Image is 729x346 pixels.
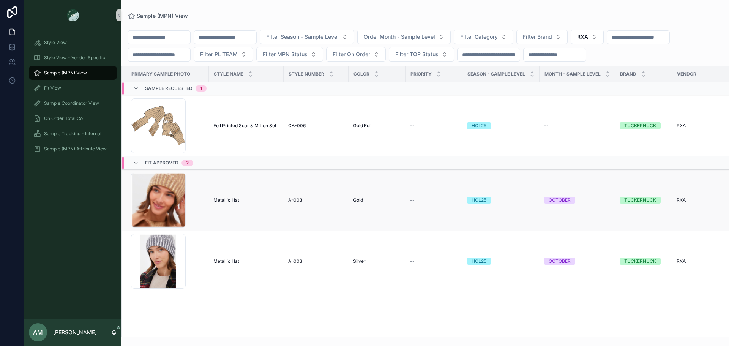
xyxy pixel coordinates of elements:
span: Sample Coordinator View [44,100,99,106]
a: TUCKERNUCK [620,122,667,129]
span: Fit View [44,85,61,91]
a: Sample Tracking - Internal [29,127,117,141]
a: HOL25 [467,258,535,265]
button: Select Button [454,30,513,44]
a: HOL25 [467,197,535,204]
span: Filter Brand [523,33,552,41]
span: AM [33,328,43,337]
a: OCTOBER [544,258,611,265]
span: Filter MPN Status [263,51,308,58]
span: Season - Sample Level [467,71,525,77]
span: Fit Approved [145,160,178,166]
span: Order Month - Sample Level [364,33,435,41]
span: A-003 [288,197,302,203]
span: Vendor [677,71,696,77]
a: Sample (MPN) View [128,12,188,20]
a: Sample Coordinator View [29,96,117,110]
span: Metallic Hat [213,258,239,264]
a: A-003 [288,197,344,203]
a: Foil Printed Scar & Mitten Set [213,123,279,129]
div: OCTOBER [549,197,571,204]
div: OCTOBER [549,258,571,265]
span: -- [410,197,415,203]
div: 2 [186,160,189,166]
a: TUCKERNUCK [620,258,667,265]
span: Sample (MPN) Attribute View [44,146,107,152]
span: Filter PL TEAM [200,51,238,58]
a: Fit View [29,81,117,95]
span: -- [544,123,549,129]
span: MONTH - SAMPLE LEVEL [544,71,601,77]
div: HOL25 [472,197,486,204]
a: HOL25 [467,122,535,129]
span: Foil Printed Scar & Mitten Set [213,123,276,129]
span: Silver [353,258,366,264]
span: Sample Requested [145,85,193,92]
button: Select Button [260,30,354,44]
span: PRIORITY [410,71,432,77]
a: OCTOBER [544,197,611,204]
button: Select Button [194,47,253,62]
span: Style View [44,39,67,46]
span: RXA [677,123,686,129]
a: Sample (MPN) Attribute View [29,142,117,156]
a: A-003 [288,258,344,264]
span: Color [353,71,369,77]
span: Sample Tracking - Internal [44,131,101,137]
span: -- [410,123,415,129]
div: TUCKERNUCK [624,258,656,265]
div: scrollable content [24,30,121,166]
button: Select Button [326,47,386,62]
img: App logo [67,9,79,21]
span: Style View - Vendor Specific [44,55,105,61]
a: Metallic Hat [213,197,279,203]
span: Brand [620,71,636,77]
span: Metallic Hat [213,197,239,203]
span: PRIMARY SAMPLE PHOTO [131,71,190,77]
div: TUCKERNUCK [624,122,656,129]
a: Style View - Vendor Specific [29,51,117,65]
div: TUCKERNUCK [624,197,656,204]
a: -- [410,123,458,129]
a: Gold [353,197,401,203]
span: RXA [677,197,686,203]
div: HOL25 [472,258,486,265]
span: Gold [353,197,363,203]
a: -- [544,123,611,129]
button: Select Button [389,47,454,62]
div: HOL25 [472,122,486,129]
a: On Order Total Co [29,112,117,125]
button: Select Button [516,30,568,44]
span: Sample (MPN) View [44,70,87,76]
a: Gold Foil [353,123,401,129]
span: On Order Total Co [44,115,83,122]
button: Select Button [357,30,451,44]
span: Filter TOP Status [395,51,439,58]
span: Style Name [214,71,243,77]
span: Sample (MPN) View [137,12,188,20]
a: -- [410,197,458,203]
div: 1 [200,85,202,92]
a: CA-006 [288,123,344,129]
span: Filter Season - Sample Level [266,33,339,41]
a: -- [410,258,458,264]
a: Metallic Hat [213,258,279,264]
a: Silver [353,258,401,264]
span: RXA [577,33,588,41]
button: Select Button [256,47,323,62]
span: RXA [677,258,686,264]
p: [PERSON_NAME] [53,329,97,336]
a: Sample (MPN) View [29,66,117,80]
a: TUCKERNUCK [620,197,667,204]
span: Style Number [289,71,324,77]
span: A-003 [288,258,302,264]
span: Gold Foil [353,123,372,129]
span: Filter On Order [333,51,370,58]
span: -- [410,258,415,264]
a: Style View [29,36,117,49]
span: Filter Category [460,33,498,41]
button: Select Button [571,30,604,44]
span: CA-006 [288,123,306,129]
